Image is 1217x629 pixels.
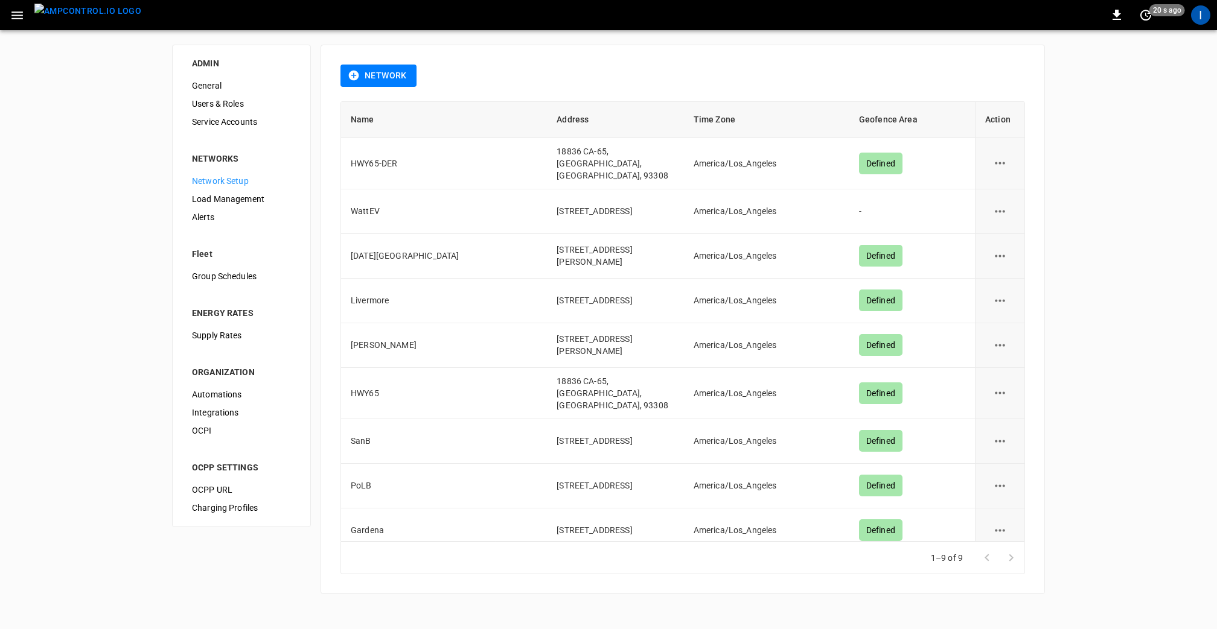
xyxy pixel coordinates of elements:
span: OCPP URL [192,484,291,496]
div: Defined [859,289,902,311]
td: [STREET_ADDRESS][PERSON_NAME] [547,323,683,368]
td: America/Los_Angeles [684,508,849,553]
button: network options [985,471,1015,501]
div: ORGANIZATION [192,366,291,378]
div: Users & Roles [182,95,301,113]
span: Charging Profiles [192,502,291,514]
td: America/Los_Angeles [684,138,849,189]
div: Alerts [182,208,301,226]
td: PoLB [341,464,547,508]
button: network options [985,148,1015,178]
td: Livermore [341,279,547,323]
div: Defined [859,475,902,496]
th: Name [341,102,547,138]
div: Automations [182,385,301,403]
td: HWY65-DER [341,138,547,189]
div: ENERGY RATES [192,307,291,319]
div: Charging Profiles [182,499,301,517]
div: Load Management [182,190,301,208]
span: Integrations [192,406,291,419]
div: Group Schedules [182,267,301,285]
span: Group Schedules [192,270,291,283]
td: America/Los_Angeles [684,323,849,368]
td: [PERSON_NAME] [341,323,547,368]
td: [STREET_ADDRESS] [547,464,683,508]
td: [STREET_ADDRESS] [547,508,683,553]
div: Defined [859,519,902,541]
td: America/Los_Angeles [684,234,849,279]
td: America/Los_Angeles [684,464,849,508]
td: 18836 CA-65, [GEOGRAPHIC_DATA], [GEOGRAPHIC_DATA], 93308 [547,138,683,189]
div: Service Accounts [182,113,301,131]
td: Gardena [341,508,547,553]
td: America/Los_Angeles [684,279,849,323]
span: 20 s ago [1149,4,1185,16]
td: 18836 CA-65, [GEOGRAPHIC_DATA], [GEOGRAPHIC_DATA], 93308 [547,368,683,419]
div: Defined [859,153,902,174]
div: Supply Rates [182,326,301,344]
div: Integrations [182,403,301,422]
button: network options [985,286,1015,315]
td: [STREET_ADDRESS] [547,279,683,323]
button: network options [985,426,1015,456]
button: Network [340,65,417,87]
td: America/Los_Angeles [684,368,849,419]
th: Geofence Area [849,102,975,138]
td: SanB [341,419,547,464]
div: OCPP SETTINGS [192,461,291,473]
p: 1–9 of 9 [931,552,963,564]
img: ampcontrol.io logo [34,4,141,19]
div: profile-icon [1191,5,1210,25]
span: Network Setup [192,175,291,188]
div: General [182,77,301,95]
th: Time Zone [684,102,849,138]
div: Defined [859,245,902,267]
span: Users & Roles [192,98,291,110]
div: Defined [859,382,902,404]
div: Fleet [192,248,291,260]
div: OCPP URL [182,481,301,499]
button: network options [985,378,1015,408]
button: network options [985,197,1015,226]
td: WattEV [341,189,547,234]
div: - [859,205,965,217]
button: set refresh interval [1136,5,1155,25]
div: Network Setup [182,172,301,190]
span: OCPI [192,425,291,437]
span: Service Accounts [192,116,291,128]
button: network options [985,516,1015,545]
div: Defined [859,334,902,356]
td: [DATE][GEOGRAPHIC_DATA] [341,234,547,279]
th: Address [547,102,683,138]
div: Defined [859,430,902,452]
div: ADMIN [192,57,291,69]
span: Supply Rates [192,329,291,342]
span: Automations [192,388,291,401]
th: Action [975,102,1024,138]
span: Load Management [192,193,291,206]
td: [STREET_ADDRESS] [547,189,683,234]
span: General [192,80,291,92]
span: Alerts [192,211,291,224]
button: network options [985,241,1015,271]
td: HWY65 [341,368,547,419]
td: [STREET_ADDRESS][PERSON_NAME] [547,234,683,279]
table: networks-table [341,102,1024,553]
td: [STREET_ADDRESS] [547,419,683,464]
button: network options [985,330,1015,360]
div: NETWORKS [192,153,291,165]
div: OCPI [182,422,301,440]
td: America/Los_Angeles [684,419,849,464]
td: America/Los_Angeles [684,189,849,234]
